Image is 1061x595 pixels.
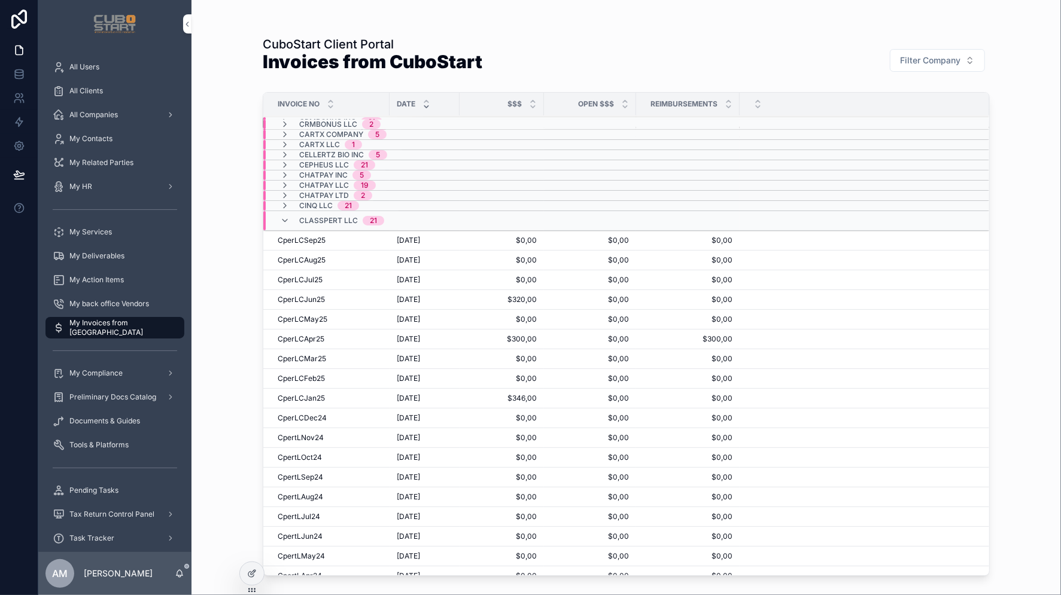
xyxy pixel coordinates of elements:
a: [DATE] [397,433,452,443]
a: CpertLAug24 [278,492,382,502]
a: Task Tracker [45,527,184,549]
span: Filter Company [900,54,960,66]
a: CperLCJul25 [278,275,382,285]
span: [DATE] [397,512,420,521]
a: $0,00 [551,512,629,521]
a: $0,00 [643,315,732,324]
span: $0,00 [643,571,732,581]
a: $0,00 [467,236,537,245]
span: CpertLMay24 [278,551,325,561]
div: 1 [352,140,355,149]
a: $0,00 [551,275,629,285]
span: $0,00 [551,354,629,364]
a: CperLCJan25 [278,393,382,403]
span: ChatPay Inc [299,170,348,180]
a: [DATE] [397,492,452,502]
span: $0,00 [467,571,537,581]
span: My Related Parties [69,158,133,167]
span: [DATE] [397,295,420,304]
span: Date [397,99,415,109]
span: [DATE] [397,492,420,502]
a: My Services [45,221,184,243]
a: $0,00 [551,374,629,383]
span: $0,00 [467,551,537,561]
a: $0,00 [551,472,629,482]
a: $0,00 [551,334,629,344]
span: Preliminary Docs Catalog [69,392,156,402]
p: [PERSON_NAME] [84,567,153,579]
span: [DATE] [397,275,420,285]
span: $0,00 [467,255,537,265]
span: CperLCSep25 [278,236,326,245]
a: [DATE] [397,374,452,383]
a: $0,00 [643,295,732,304]
a: $0,00 [467,413,537,423]
span: CperLCAug25 [278,255,326,265]
span: $0,00 [643,433,732,443]
a: $0,00 [467,492,537,502]
a: Preliminary Docs Catalog [45,386,184,408]
span: CRMBonus LLC [299,120,357,129]
span: CperLCJun25 [278,295,325,304]
button: Select Button [890,49,985,72]
a: $0,00 [643,374,732,383]
a: [DATE] [397,571,452,581]
a: CperLCSep25 [278,236,382,245]
span: CpertLSep24 [278,472,323,482]
span: $$$ [507,99,522,109]
a: Tools & Platforms [45,434,184,456]
div: 19 [361,181,369,190]
a: [DATE] [397,295,452,304]
span: $0,00 [643,393,732,403]
a: CpertLJun24 [278,532,382,541]
a: $0,00 [551,571,629,581]
a: CperLCMay25 [278,315,382,324]
span: My Action Items [69,275,124,285]
span: Cepheus LLC [299,160,349,170]
a: [DATE] [397,354,452,364]
a: $0,00 [551,551,629,561]
span: CartX LLC [299,140,340,149]
span: [DATE] [397,532,420,541]
span: Pending Tasks [69,486,118,495]
a: [DATE] [397,236,452,245]
div: 5 [360,170,364,180]
span: Documents & Guides [69,416,140,426]
span: My Compliance [69,368,123,378]
span: $0,00 [467,532,537,541]
span: $0,00 [551,236,629,245]
a: [DATE] [397,255,452,265]
a: $346,00 [467,393,537,403]
div: 5 [375,130,379,139]
a: [DATE] [397,453,452,462]
a: $0,00 [467,374,537,383]
a: My Deliverables [45,245,184,267]
span: My HR [69,182,92,191]
span: [DATE] [397,255,420,265]
span: All Companies [69,110,118,120]
div: 2 [361,191,365,200]
span: $0,00 [643,255,732,265]
span: $300,00 [643,334,732,344]
div: 21 [345,201,352,210]
span: $0,00 [551,315,629,324]
span: $0,00 [643,453,732,462]
span: $0,00 [551,295,629,304]
span: CpertLApr24 [278,571,322,581]
a: $0,00 [551,413,629,423]
a: All Clients [45,80,184,102]
a: $0,00 [467,315,537,324]
a: My Related Parties [45,152,184,173]
a: All Companies [45,104,184,126]
span: All Users [69,62,99,72]
a: $0,00 [643,492,732,502]
a: $0,00 [467,354,537,364]
a: $0,00 [643,413,732,423]
a: $0,00 [467,275,537,285]
a: [DATE] [397,315,452,324]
